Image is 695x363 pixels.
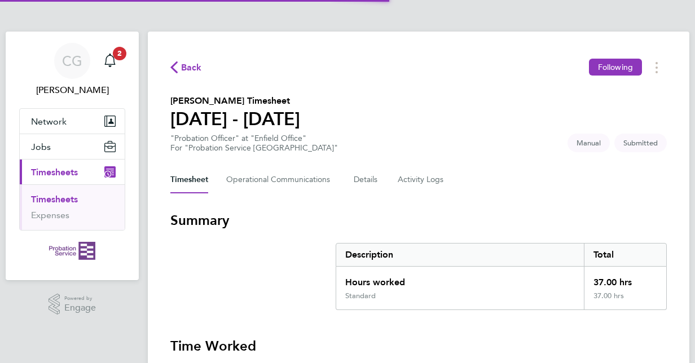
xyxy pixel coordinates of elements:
[19,242,125,260] a: Go to home page
[20,160,125,184] button: Timesheets
[336,244,584,266] div: Description
[20,184,125,230] div: Timesheets
[584,267,666,291] div: 37.00 hrs
[170,211,667,229] h3: Summary
[113,47,126,60] span: 2
[31,194,78,205] a: Timesheets
[584,244,666,266] div: Total
[31,141,51,152] span: Jobs
[354,166,380,193] button: Details
[614,134,667,152] span: This timesheet is Submitted.
[568,134,610,152] span: This timesheet was manually created.
[64,294,96,303] span: Powered by
[170,94,300,108] h2: [PERSON_NAME] Timesheet
[646,59,667,76] button: Timesheets Menu
[31,116,67,127] span: Network
[19,83,125,97] span: Charlotte Gavin
[49,242,95,260] img: probationservice-logo-retina.png
[20,134,125,159] button: Jobs
[170,134,338,153] div: "Probation Officer" at "Enfield Office"
[31,210,69,220] a: Expenses
[99,43,121,79] a: 2
[170,337,667,355] h3: Time Worked
[19,43,125,97] a: CG[PERSON_NAME]
[64,303,96,313] span: Engage
[62,54,82,68] span: CG
[170,60,202,74] button: Back
[20,109,125,134] button: Network
[31,167,78,178] span: Timesheets
[181,61,202,74] span: Back
[6,32,139,280] nav: Main navigation
[598,62,633,72] span: Following
[226,166,336,193] button: Operational Communications
[398,166,445,193] button: Activity Logs
[336,267,584,291] div: Hours worked
[49,294,96,315] a: Powered byEngage
[589,59,642,76] button: Following
[336,243,667,310] div: Summary
[170,108,300,130] h1: [DATE] - [DATE]
[170,143,338,153] div: For "Probation Service [GEOGRAPHIC_DATA]"
[584,291,666,309] div: 37.00 hrs
[170,166,208,193] button: Timesheet
[345,291,376,300] div: Standard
